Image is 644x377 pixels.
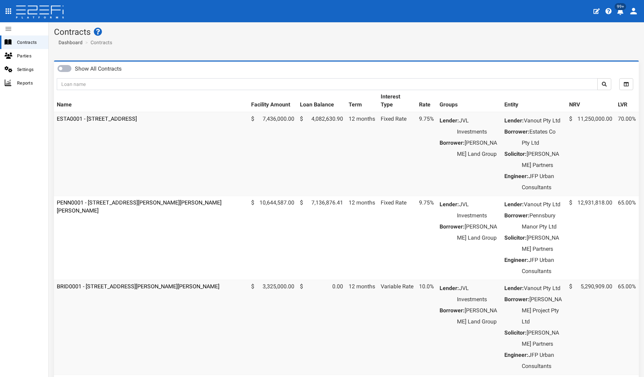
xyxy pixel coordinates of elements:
dt: Solicitor: [504,149,527,160]
th: Loan Balance [297,90,346,112]
td: 12 months [346,280,378,375]
th: Facility Amount [248,90,297,112]
td: Fixed Rate [378,196,416,280]
span: Parties [17,52,43,60]
input: Loan name [57,78,598,90]
td: 5,290,909.00 [566,280,615,375]
span: Dashboard [56,40,83,45]
dd: JVL Investments [457,199,499,221]
a: BRID0001 - [STREET_ADDRESS][PERSON_NAME][PERSON_NAME] [57,283,219,290]
th: Groups [437,90,502,112]
td: 12,931,818.00 [566,196,615,280]
dt: Borrower: [440,221,465,232]
dd: JFP Urban Consultants [522,255,564,277]
a: Dashboard [56,39,83,46]
dd: [PERSON_NAME] Project Pty Ltd [522,294,564,327]
h1: Contracts [54,27,639,37]
dt: Borrower: [440,305,465,316]
dt: Borrower: [504,210,529,221]
td: 3,325,000.00 [248,280,297,375]
dd: Vanout Pty Ltd [522,115,564,126]
dt: Solicitor: [504,232,527,243]
dd: [PERSON_NAME] Land Group [457,305,499,327]
th: NRV [566,90,615,112]
dt: Borrower: [504,126,529,137]
th: Rate [416,90,437,112]
dt: Lender: [440,115,459,126]
td: 65.00% [615,196,639,280]
dt: Borrower: [504,294,529,305]
dt: Lender: [504,199,524,210]
td: 7,436,000.00 [248,112,297,196]
dd: Vanout Pty Ltd [522,283,564,294]
span: Settings [17,65,43,73]
li: Contracts [84,39,112,46]
td: 10,644,587.00 [248,196,297,280]
td: 12 months [346,196,378,280]
dd: Pennsbury Manor Pty Ltd [522,210,564,232]
dd: JVL Investments [457,115,499,137]
a: PENN0001 - [STREET_ADDRESS][PERSON_NAME][PERSON_NAME][PERSON_NAME] [57,199,222,214]
th: Interest Type [378,90,416,112]
dd: [PERSON_NAME] Land Group [457,221,499,243]
dd: [PERSON_NAME] Partners [522,149,564,171]
dd: Estates Co Pty Ltd [522,126,564,149]
dd: JVL Investments [457,283,499,305]
dt: Borrower: [440,137,465,149]
td: 9.75% [416,112,437,196]
th: Entity [502,90,566,112]
td: 10.0% [416,280,437,375]
dd: JFP Urban Consultants [522,350,564,372]
td: 7,136,876.41 [297,196,346,280]
dt: Lender: [440,199,459,210]
th: Name [54,90,248,112]
td: 70.00% [615,112,639,196]
dt: Lender: [504,283,524,294]
label: Show All Contracts [75,65,122,73]
td: 9.75% [416,196,437,280]
td: Fixed Rate [378,112,416,196]
td: Variable Rate [378,280,416,375]
dd: Vanout Pty Ltd [522,199,564,210]
th: LVR [615,90,639,112]
td: 4,082,630.90 [297,112,346,196]
span: Contracts [17,38,43,46]
td: 65.00% [615,280,639,375]
td: 11,250,000.00 [566,112,615,196]
dd: JFP Urban Consultants [522,171,564,193]
th: Term [346,90,378,112]
dt: Engineer: [504,255,528,266]
a: ESTA0001 - [STREET_ADDRESS] [57,115,137,122]
dt: Solicitor: [504,327,527,338]
dd: [PERSON_NAME] Partners [522,327,564,350]
dt: Lender: [440,283,459,294]
dt: Lender: [504,115,524,126]
dd: [PERSON_NAME] Land Group [457,137,499,160]
dd: [PERSON_NAME] Partners [522,232,564,255]
td: 0.00 [297,280,346,375]
dt: Engineer: [504,350,528,361]
td: 12 months [346,112,378,196]
dt: Engineer: [504,171,528,182]
span: Reports [17,79,43,87]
